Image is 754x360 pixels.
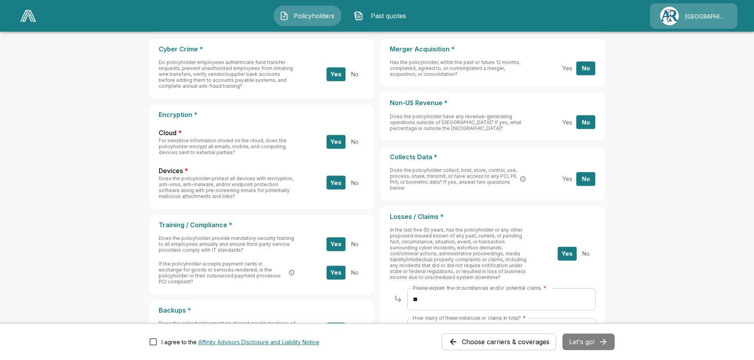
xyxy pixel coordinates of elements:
[558,247,577,260] button: Yes
[345,237,364,251] button: No
[159,307,365,314] p: Backups *
[390,167,518,191] span: Does the policyholder collect, host, store, control, use, process, share, transmit, or have acces...
[161,338,319,346] div: I agree to the
[390,59,520,77] span: Has the policyholder, within the past or future 12 months, completed, agreed to, or contemplated ...
[576,172,595,186] button: No
[558,61,577,75] button: Yes
[159,138,287,155] span: For sensitive information stored on the cloud, does the policyholder encrypt all emails, mobile, ...
[345,67,364,81] button: No
[558,172,577,186] button: Yes
[327,266,346,280] button: Yes
[159,166,183,175] span: Devices
[576,115,595,129] button: No
[159,320,295,338] span: Does the policyholder maintain at least weekly backups of all sensitive or otherwise critical dat...
[442,334,556,350] button: Choose carriers & coverages
[159,111,365,119] p: Encryption *
[390,153,596,161] p: Collects Data *
[159,128,177,138] span: Cloud
[327,67,346,81] button: Yes
[576,61,595,75] button: No
[159,221,365,229] p: Training / Compliance *
[519,175,527,183] button: PCI: Payment card information. PII: Personally Identifiable Information (names, SSNs, addresses)....
[159,59,293,89] span: Do policyholder employees authenticate fund transfer requests, prevent unauthorized employees fro...
[413,285,546,291] label: Please explain the circumstances and/or potential claims.
[367,11,410,21] span: Past quotes
[345,266,364,280] button: No
[390,99,596,107] p: Non-US Revenue *
[390,113,521,131] span: Does the policyholder have any revenue-generating operations outside of [GEOGRAPHIC_DATA]? If yes...
[348,6,416,26] button: Past quotes IconPast quotes
[390,213,596,221] p: Losses / Claims *
[413,315,525,321] label: How many of these instances or claims in total?
[288,269,296,277] button: PCI DSS (Payment Card Industry Data Security Standard) is a set of security standards designed to...
[345,176,364,190] button: No
[354,11,363,21] img: Past quotes Icon
[558,115,577,129] button: Yes
[327,135,346,149] button: Yes
[576,247,595,260] button: No
[198,338,319,346] button: I agree to the
[159,261,287,285] span: If the policyholder accepts payment cards in exchange for goods or services rendered, is the poli...
[390,45,596,53] p: Merger Acquisition *
[159,175,293,199] span: Does the policyholder protect all devices with encryption, anti-virus, anti-malware, and/or endpo...
[279,11,289,21] img: Policyholders Icon
[327,322,346,336] button: Yes
[345,322,364,336] button: No
[327,176,346,190] button: Yes
[345,135,364,149] button: No
[159,235,294,253] span: Does the policyholder provide mandatory security training to all employees annually and ensure th...
[292,11,336,21] span: Policyholders
[390,227,526,280] span: In the last five (5) years, has the policyholder or any other proposed insured known of any past,...
[327,237,346,251] button: Yes
[273,6,342,26] button: Policyholders IconPolicyholders
[159,45,365,53] p: Cyber Crime *
[20,10,36,22] img: AA Logo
